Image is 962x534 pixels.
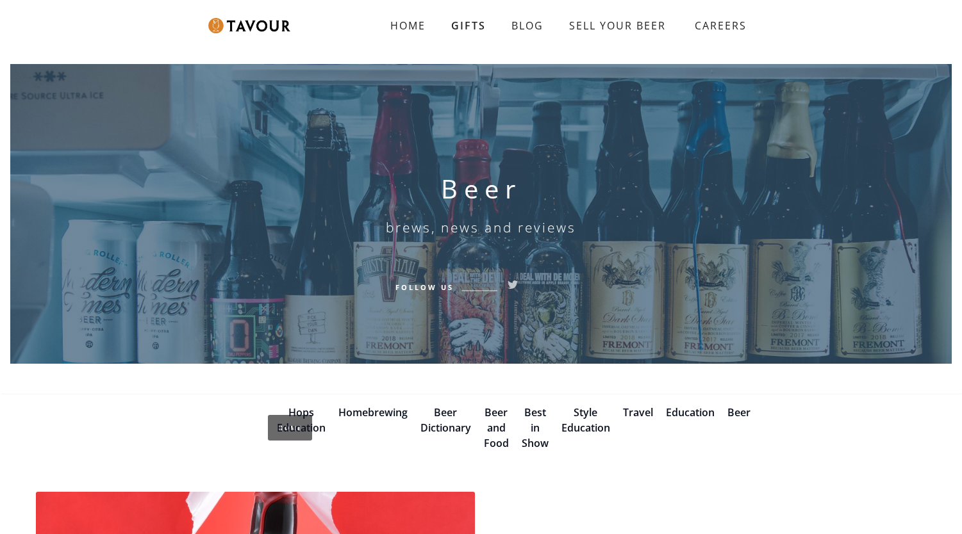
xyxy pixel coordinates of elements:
[561,405,610,435] a: Style Education
[420,405,471,435] a: Beer Dictionary
[268,415,312,441] a: Home
[556,13,679,38] a: SELL YOUR BEER
[679,8,756,44] a: CAREERS
[438,13,499,38] a: GIFTS
[395,281,454,293] h6: Follow Us
[441,174,522,204] h1: Beer
[666,405,715,419] a: Education
[522,405,549,450] a: Best in Show
[484,405,509,450] a: Beer and Food
[390,19,426,33] strong: HOME
[377,13,438,38] a: HOME
[386,220,576,235] h6: brews, news and reviews
[277,405,326,435] a: Hops Education
[499,13,556,38] a: BLOG
[727,405,751,419] a: Beer
[338,405,408,419] a: Homebrewing
[623,405,653,419] a: Travel
[695,13,747,38] strong: CAREERS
